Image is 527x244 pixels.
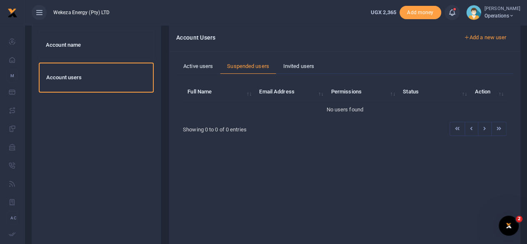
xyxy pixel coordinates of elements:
small: [PERSON_NAME] [485,5,520,13]
a: Add money [400,9,441,15]
td: No users found [183,101,507,118]
a: Active users [176,58,220,74]
th: Status: activate to sort column ascending [398,83,470,101]
li: Toup your wallet [400,6,441,20]
h6: Account users [46,74,146,81]
a: logo-small logo-large logo-large [7,9,17,15]
th: Email Address: activate to sort column ascending [255,83,326,101]
a: Add a new user [457,30,513,45]
li: Wallet ballance [367,8,400,17]
a: Invited users [276,58,321,74]
span: Add money [400,6,441,20]
a: Account name [39,30,154,60]
a: Suspended users [220,58,276,74]
span: Operations [485,12,520,20]
h4: Account Users [176,33,450,42]
a: UGX 2,365 [371,8,396,17]
div: Showing 0 to 0 of 0 entries [183,121,315,134]
a: Account users [39,63,154,93]
span: UGX 2,365 [371,9,396,15]
span: Wekeza Energy (Pty) LTD [50,9,113,16]
li: M [7,69,18,83]
h6: Account name [46,42,147,48]
th: Full Name: activate to sort column ascending [183,83,255,101]
img: profile-user [466,5,481,20]
li: Ac [7,211,18,225]
img: logo-small [7,8,17,18]
th: Action: activate to sort column ascending [470,83,507,101]
span: 2 [516,216,522,222]
th: Permissions: activate to sort column ascending [326,83,398,101]
a: profile-user [PERSON_NAME] Operations [466,5,520,20]
iframe: Intercom live chat [499,216,519,236]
